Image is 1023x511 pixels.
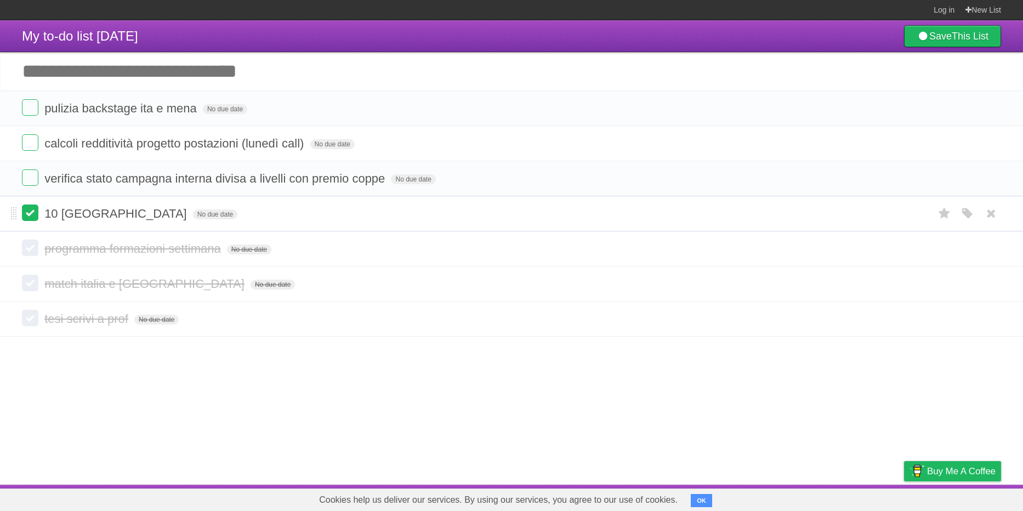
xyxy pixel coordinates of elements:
[758,487,781,508] a: About
[310,139,355,149] span: No due date
[44,312,131,326] span: tesi scrivi a prof
[203,104,247,114] span: No due date
[927,462,996,481] span: Buy me a coffee
[934,205,955,223] label: Star task
[932,487,1001,508] a: Suggest a feature
[852,487,877,508] a: Terms
[890,487,918,508] a: Privacy
[134,315,179,325] span: No due date
[904,25,1001,47] a: SaveThis List
[910,462,924,480] img: Buy me a coffee
[44,242,224,256] span: programma formazioni settimana
[44,101,200,115] span: pulizia backstage ita e mena
[904,461,1001,481] a: Buy me a coffee
[44,172,388,185] span: verifica stato campagna interna divisa a livelli con premio coppe
[952,31,988,42] b: This List
[794,487,839,508] a: Developers
[193,209,237,219] span: No due date
[44,277,247,291] span: match italia e [GEOGRAPHIC_DATA]
[22,310,38,326] label: Done
[391,174,435,184] span: No due date
[22,29,138,43] span: My to-do list [DATE]
[22,275,38,291] label: Done
[308,489,689,511] span: Cookies help us deliver our services. By using our services, you agree to our use of cookies.
[227,245,271,254] span: No due date
[22,240,38,256] label: Done
[22,134,38,151] label: Done
[22,169,38,186] label: Done
[44,207,190,220] span: 10 [GEOGRAPHIC_DATA]
[691,494,712,507] button: OK
[22,99,38,116] label: Done
[22,205,38,221] label: Done
[44,137,306,150] span: calcoli redditività progetto postazioni (lunedì call)
[251,280,295,289] span: No due date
